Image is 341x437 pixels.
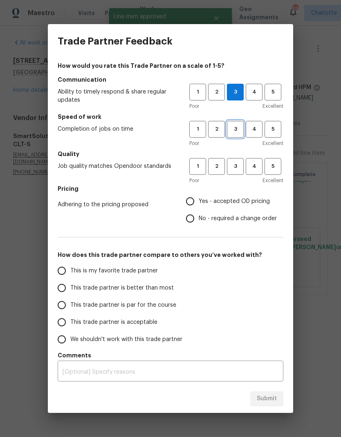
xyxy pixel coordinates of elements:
[265,87,280,97] span: 5
[246,121,262,138] button: 4
[70,318,157,327] span: This trade partner is acceptable
[227,158,244,175] button: 3
[246,84,262,100] button: 4
[70,335,182,344] span: We shouldn't work with this trade partner
[227,84,244,100] button: 3
[209,162,224,171] span: 2
[208,158,225,175] button: 2
[186,193,283,227] div: Pricing
[209,125,224,134] span: 2
[70,301,176,310] span: This trade partner is par for the course
[227,121,244,138] button: 3
[58,351,283,359] h5: Comments
[189,102,199,110] span: Poor
[227,87,243,97] span: 3
[189,158,206,175] button: 1
[228,162,243,171] span: 3
[262,176,283,185] span: Excellent
[209,87,224,97] span: 2
[58,36,173,47] h3: Trade Partner Feedback
[208,121,225,138] button: 2
[247,125,262,134] span: 4
[58,125,176,133] span: Completion of jobs on time
[262,102,283,110] span: Excellent
[58,162,176,170] span: Job quality matches Opendoor standards
[58,150,283,158] h5: Quality
[246,158,262,175] button: 4
[58,185,283,193] h5: Pricing
[208,84,225,100] button: 2
[58,201,173,209] span: Adhering to the pricing proposed
[189,139,199,147] span: Poor
[190,125,205,134] span: 1
[189,176,199,185] span: Poor
[189,84,206,100] button: 1
[58,113,283,121] h5: Speed of work
[262,139,283,147] span: Excellent
[199,214,277,223] span: No - required a change order
[58,262,283,348] div: How does this trade partner compare to others you’ve worked with?
[58,88,176,104] span: Ability to timely respond & share regular updates
[247,87,262,97] span: 4
[228,125,243,134] span: 3
[190,162,205,171] span: 1
[58,62,283,70] h4: How would you rate this Trade Partner on a scale of 1-5?
[265,84,281,100] button: 5
[247,162,262,171] span: 4
[265,125,280,134] span: 5
[190,87,205,97] span: 1
[70,284,174,292] span: This trade partner is better than most
[70,267,158,275] span: This is my favorite trade partner
[265,162,280,171] span: 5
[265,158,281,175] button: 5
[58,251,283,259] h5: How does this trade partner compare to others you’ve worked with?
[199,197,270,206] span: Yes - accepted OD pricing
[58,76,283,84] h5: Communication
[265,121,281,138] button: 5
[189,121,206,138] button: 1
